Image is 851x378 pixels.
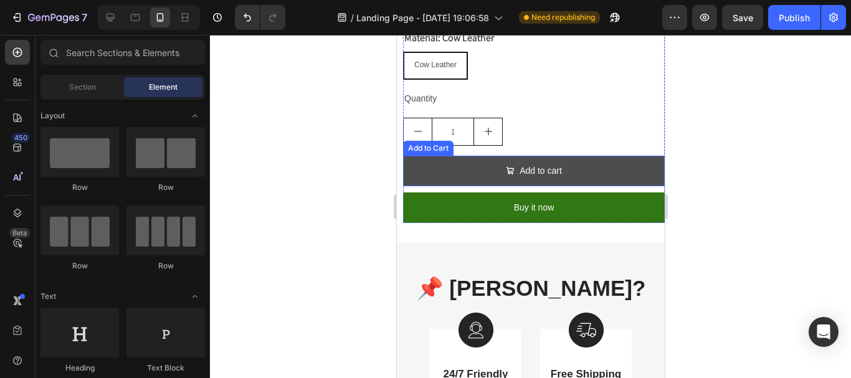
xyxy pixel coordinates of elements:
span: Toggle open [185,106,205,126]
button: Publish [768,5,820,30]
div: Add to cart [123,128,165,144]
div: Buy it now [117,165,158,181]
span: / [351,11,354,24]
p: Free Shipping [145,333,234,346]
div: Heading [40,362,119,374]
span: Element [149,82,178,93]
span: Text [40,291,56,302]
div: Row [126,260,205,272]
img: Alt Image [62,278,97,313]
span: Cow Leather [17,26,60,34]
button: Buy it now [6,158,268,188]
span: Section [69,82,96,93]
div: Text Block [126,362,205,374]
h2: 📌 [PERSON_NAME]? [9,238,259,269]
span: Need republishing [531,12,595,23]
div: 450 [12,133,30,143]
button: 7 [5,5,93,30]
div: Row [126,182,205,193]
div: Undo/Redo [235,5,285,30]
span: Landing Page - [DATE] 19:06:58 [356,11,489,24]
input: quantity [35,83,77,110]
p: 7 [82,10,87,25]
button: decrement [7,83,35,110]
span: Save [733,12,753,23]
div: Beta [9,228,30,238]
div: Publish [779,11,810,24]
button: increment [77,83,105,110]
div: Quantity [6,55,268,73]
p: 24/7 Friendly Support [34,333,123,360]
div: Row [40,260,119,272]
div: Row [40,182,119,193]
iframe: Design area [397,35,665,378]
input: Search Sections & Elements [40,40,205,65]
button: Save [722,5,763,30]
span: Layout [40,110,65,121]
button: Add to cart [6,121,268,151]
div: Open Intercom Messenger [809,317,839,347]
span: Toggle open [185,286,205,306]
div: Add to Cart [9,108,54,119]
img: Alt Image [172,278,207,313]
